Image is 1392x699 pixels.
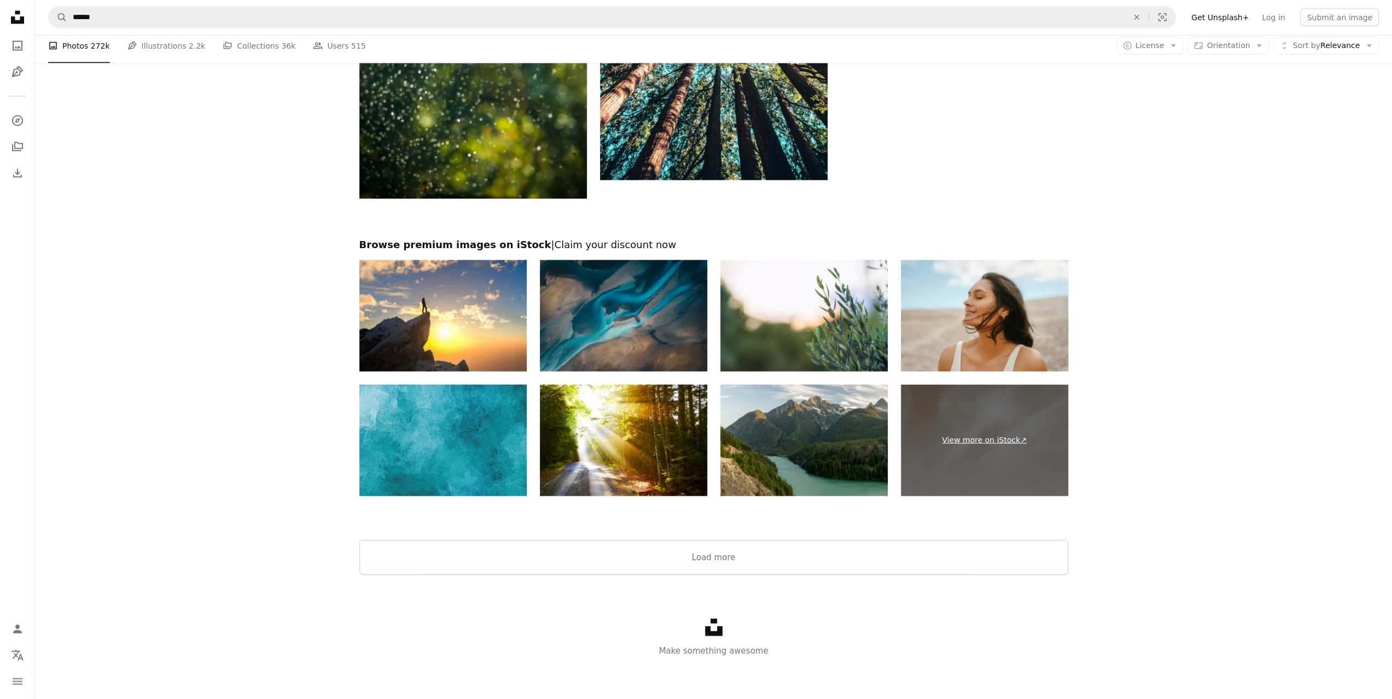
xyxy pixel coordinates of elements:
a: Get Unsplash+ [1185,9,1255,26]
button: License [1116,37,1184,55]
img: Person standing on mountain top at sunrise looking at sky symbolizing success motivation ambition... [359,260,527,372]
a: Log in / Sign up [7,618,28,640]
button: Language [7,644,28,666]
span: 36k [281,40,295,52]
a: Collections 36k [223,28,295,63]
form: Find visuals sitewide [48,7,1176,28]
span: License [1135,41,1164,50]
img: Sunrise in an olive field close-up [720,260,888,372]
button: Submit an image [1300,9,1379,26]
button: Search Unsplash [49,7,67,28]
span: 515 [351,40,366,52]
button: Load more [359,540,1068,575]
a: View more on iStock↗ [901,385,1068,496]
button: Orientation [1187,37,1269,55]
img: Aerial view of braided river in Icelandic landscape [540,260,707,372]
a: Users 515 [313,28,365,63]
button: Menu [7,671,28,692]
button: Clear [1125,7,1149,28]
a: Illustrations [7,61,28,83]
a: Illustrations 2.2k [127,28,206,63]
a: Download History [7,162,28,184]
span: | Claim your discount now [551,239,676,250]
a: Home — Unsplash [7,7,28,31]
img: Panorama Overlook Of Diablo Lake And Colonial Peak [720,385,888,496]
a: Collections [7,136,28,158]
p: Make something awesome [35,644,1392,657]
a: Photos [7,35,28,57]
span: Relevance [1292,40,1360,51]
img: Woman With Glowing Skin Enjoying a Peaceful Breeze in a Serene Natural Setting [901,260,1068,372]
img: Sunflare on road [540,385,707,496]
button: Sort byRelevance [1273,37,1379,55]
button: Visual search [1149,7,1175,28]
img: Bright blue turquoise painted texture Abstract aquamarine marbled stone background design [359,385,527,496]
h2: Browse premium images on iStock [359,238,1068,251]
span: Orientation [1207,41,1250,50]
span: 2.2k [189,40,205,52]
a: Log in [1255,9,1291,26]
span: Sort by [1292,41,1320,50]
a: Explore [7,110,28,132]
